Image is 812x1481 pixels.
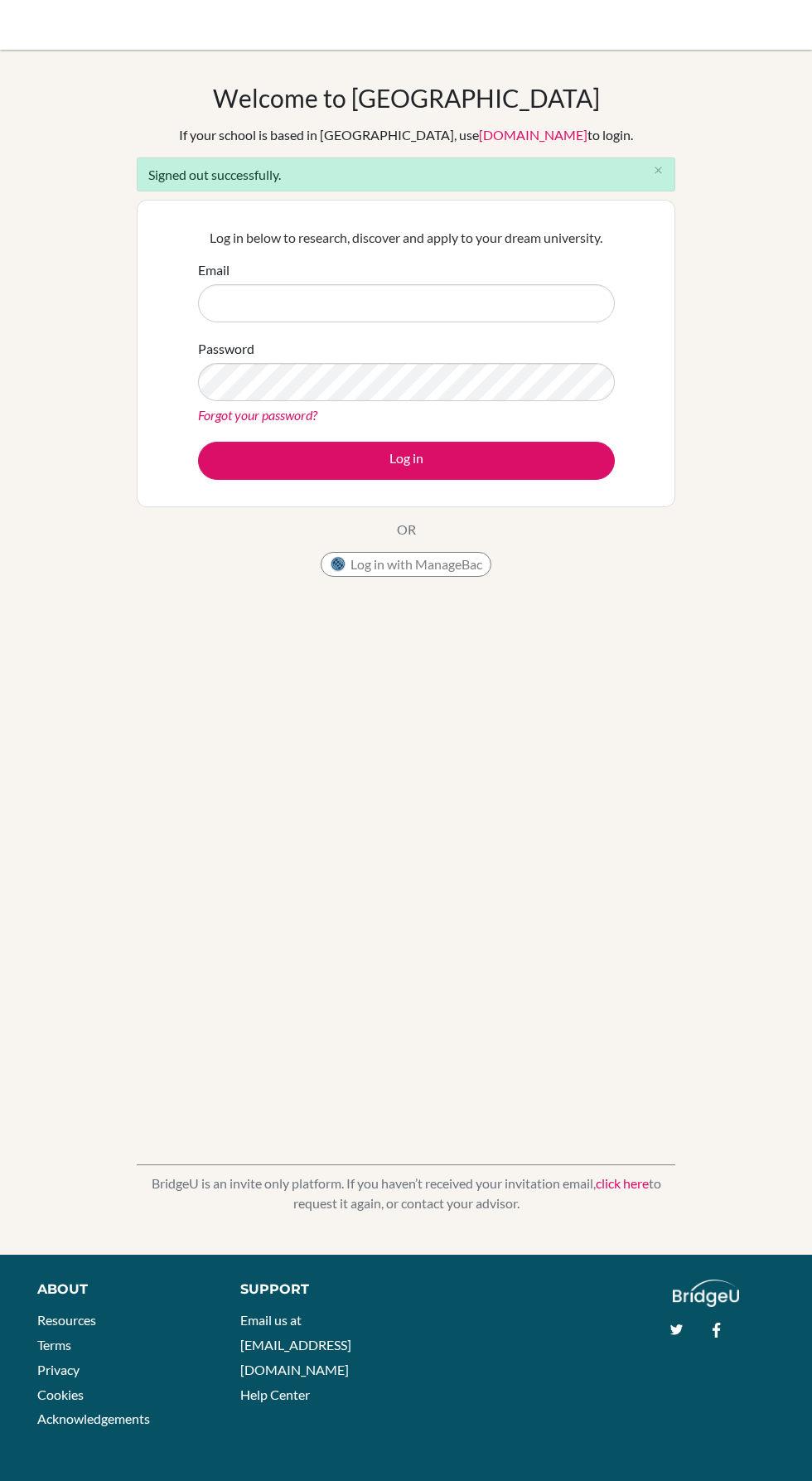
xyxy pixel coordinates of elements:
[137,1174,675,1213] p: BridgeU is an invite only platform. If you haven’t received your invitation email, to request it ...
[137,157,675,191] div: Signed out successfully.
[240,1280,390,1300] div: Support
[479,127,587,143] a: [DOMAIN_NAME]
[198,407,317,423] a: Forgot your password?
[37,1312,96,1328] a: Resources
[673,1280,740,1307] img: logo_white@2x-f4f0deed5e89b7ecb1c2cc34c3e3d731f90f0f143d5ea2071677605dd97b5244.png
[641,158,674,183] button: Close
[37,1280,203,1300] div: About
[37,1387,84,1402] a: Cookies
[240,1312,351,1377] a: Email us at [EMAIL_ADDRESS][DOMAIN_NAME]
[321,552,491,577] button: Log in with ManageBac
[198,260,230,280] label: Email
[37,1337,71,1353] a: Terms
[397,520,416,540] p: OR
[596,1175,649,1191] a: click here
[198,442,615,480] button: Log in
[179,125,633,145] div: If your school is based in [GEOGRAPHIC_DATA], use to login.
[198,228,615,248] p: Log in below to research, discover and apply to your dream university.
[652,164,665,177] i: close
[37,1362,80,1377] a: Privacy
[198,339,254,359] label: Password
[213,83,600,113] h1: Welcome to [GEOGRAPHIC_DATA]
[240,1387,310,1402] a: Help Center
[37,1411,150,1426] a: Acknowledgements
